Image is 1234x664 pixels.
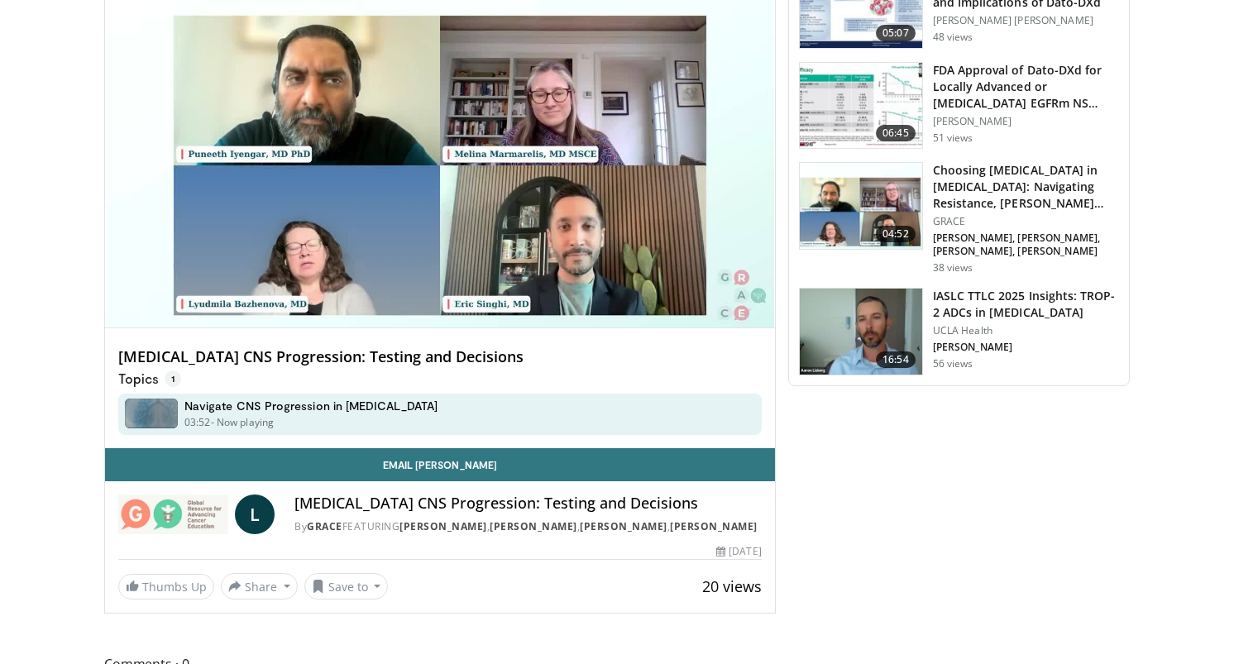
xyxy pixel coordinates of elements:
span: 05:07 [876,25,916,41]
a: GRACE [307,519,342,533]
img: 80dcc241-69bb-43d0-bf3c-f0469283fb2b.150x105_q85_crop-smart_upscale.jpg [800,289,922,375]
p: 03:52 [184,415,211,430]
img: fa951e3e-0dfc-4235-9170-daa1ccd10d37.150x105_q85_crop-smart_upscale.jpg [800,163,922,249]
h4: [MEDICAL_DATA] CNS Progression: Testing and Decisions [294,494,761,513]
p: 51 views [933,131,973,145]
img: 7cbb2a45-6ecb-4c95-a922-6f62e21b2215.150x105_q85_crop-smart_upscale.jpg [800,63,922,149]
h4: Navigate CNS Progression in [MEDICAL_DATA] [184,399,438,413]
p: [PERSON_NAME] [PERSON_NAME] [933,14,1119,27]
p: UCLA Health [933,324,1119,337]
p: 38 views [933,261,973,275]
a: [PERSON_NAME] [399,519,487,533]
a: [PERSON_NAME] [670,519,758,533]
p: [PERSON_NAME] [933,115,1119,128]
a: Thumbs Up [118,574,214,600]
span: 06:45 [876,125,916,141]
div: [DATE] [716,544,761,559]
p: GRACE [933,215,1119,228]
a: 06:45 FDA Approval of Dato-DXd for Locally Advanced or [MEDICAL_DATA] EGFRm NS… [PERSON_NAME] 51 ... [799,62,1119,150]
h3: FDA Approval of Dato-DXd for Locally Advanced or [MEDICAL_DATA] EGFRm NS… [933,62,1119,112]
a: L [235,494,275,534]
h4: [MEDICAL_DATA] CNS Progression: Testing and Decisions [118,348,762,366]
span: 20 views [702,576,762,596]
div: By FEATURING , , , [294,519,761,534]
p: [PERSON_NAME] [933,341,1119,354]
p: 48 views [933,31,973,44]
p: Topics [118,370,181,387]
p: - Now playing [211,415,275,430]
span: 16:54 [876,351,916,368]
a: 16:54 IASLC TTLC 2025 Insights: TROP-2 ADCs in [MEDICAL_DATA] UCLA Health [PERSON_NAME] 56 views [799,288,1119,375]
h3: IASLC TTLC 2025 Insights: TROP-2 ADCs in [MEDICAL_DATA] [933,288,1119,321]
a: Email [PERSON_NAME] [105,448,775,481]
span: 04:52 [876,226,916,242]
span: 1 [165,370,181,387]
img: GRACE [118,494,228,534]
button: Save to [304,573,389,600]
a: [PERSON_NAME] [580,519,667,533]
a: 04:52 Choosing [MEDICAL_DATA] in [MEDICAL_DATA]: Navigating Resistance, [PERSON_NAME]… GRACE [PER... [799,162,1119,275]
p: 56 views [933,357,973,370]
h3: Choosing [MEDICAL_DATA] in [MEDICAL_DATA]: Navigating Resistance, [PERSON_NAME]… [933,162,1119,212]
p: [PERSON_NAME], [PERSON_NAME], [PERSON_NAME], [PERSON_NAME] [933,232,1119,258]
a: [PERSON_NAME] [490,519,577,533]
button: Share [221,573,298,600]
